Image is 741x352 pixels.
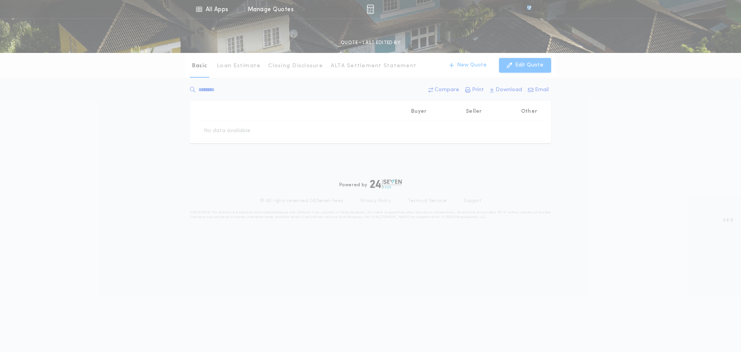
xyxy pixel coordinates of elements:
[371,216,409,219] a: [URL][DOMAIN_NAME]
[442,58,494,73] button: New Quote
[360,198,391,204] a: Privacy Policy
[496,86,522,94] p: Download
[426,83,462,97] button: Compare
[192,62,207,70] p: Basic
[268,62,323,70] p: Closing Disclosure
[331,62,416,70] p: ALTA Settlement Statement
[499,58,551,73] button: Edit Quote
[515,61,543,69] p: Edit Quote
[513,5,545,13] img: vs-icon
[526,83,551,97] button: Email
[190,210,551,219] p: DISCLAIMER: This estimate is provided for informational purposes only. 24|Seven Fees, a product o...
[341,39,400,47] p: QUOTE - LAST EDITED BY
[487,83,524,97] button: Download
[521,108,537,116] p: Other
[472,86,484,94] p: Print
[370,179,402,189] img: logo
[217,62,261,70] p: Loan Estimate
[260,198,343,204] p: © All rights reserved. 24|Seven Fees
[339,179,402,189] div: Powered by
[435,86,459,94] p: Compare
[198,121,257,141] td: No data available
[457,61,487,69] p: New Quote
[466,108,482,116] p: Seller
[723,217,733,224] span: 3.8.0
[464,198,481,204] a: Support
[535,86,549,94] p: Email
[408,198,447,204] a: Terms of Service
[463,83,486,97] button: Print
[411,108,426,116] p: Buyer
[367,5,374,14] img: img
